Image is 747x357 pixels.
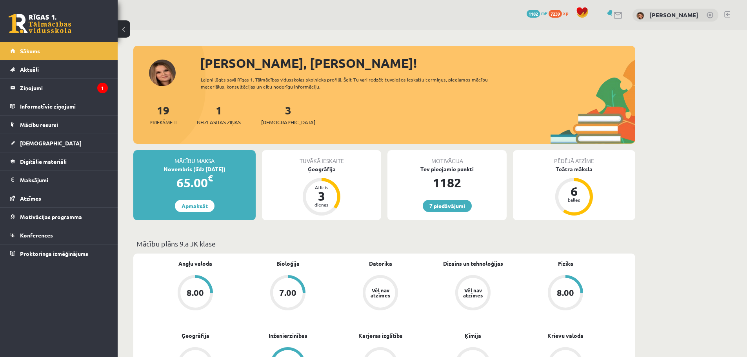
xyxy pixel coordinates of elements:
[20,47,40,54] span: Sākums
[208,172,213,184] span: €
[136,238,632,249] p: Mācību plāns 9.a JK klase
[20,79,108,97] legend: Ziņojumi
[387,173,507,192] div: 1182
[358,332,403,340] a: Karjeras izglītība
[519,275,612,312] a: 8.00
[387,150,507,165] div: Motivācija
[513,165,635,173] div: Teātra māksla
[133,173,256,192] div: 65.00
[549,10,562,18] span: 7239
[20,250,88,257] span: Proktoringa izmēģinājums
[20,140,82,147] span: [DEMOGRAPHIC_DATA]
[261,103,315,126] a: 3[DEMOGRAPHIC_DATA]
[182,332,209,340] a: Ģeogrāfija
[527,10,547,16] a: 1182 mP
[10,189,108,207] a: Atzīmes
[563,10,568,16] span: xp
[427,275,519,312] a: Vēl nav atzīmes
[636,12,644,20] img: Kendija Anete Kraukle
[462,288,484,298] div: Vēl nav atzīmes
[310,202,333,207] div: dienas
[649,11,698,19] a: [PERSON_NAME]
[20,66,39,73] span: Aktuāli
[10,116,108,134] a: Mācību resursi
[9,14,71,33] a: Rīgas 1. Tālmācības vidusskola
[423,200,472,212] a: 7 piedāvājumi
[20,121,58,128] span: Mācību resursi
[20,213,82,220] span: Motivācijas programma
[175,200,214,212] a: Apmaksāt
[557,288,574,297] div: 8.00
[149,103,176,126] a: 19Priekšmeti
[197,103,241,126] a: 1Neizlasītās ziņas
[310,190,333,202] div: 3
[443,259,503,268] a: Dizains un tehnoloģijas
[262,165,381,173] div: Ģeogrāfija
[10,134,108,152] a: [DEMOGRAPHIC_DATA]
[547,332,583,340] a: Krievu valoda
[10,152,108,170] a: Digitālie materiāli
[187,288,204,297] div: 8.00
[20,171,108,189] legend: Maksājumi
[387,165,507,173] div: Tev pieejamie punkti
[133,165,256,173] div: Novembris (līdz [DATE])
[10,171,108,189] a: Maksājumi
[541,10,547,16] span: mP
[262,165,381,217] a: Ģeogrāfija Atlicis 3 dienas
[310,185,333,190] div: Atlicis
[527,10,540,18] span: 1182
[513,165,635,217] a: Teātra māksla 6 balles
[369,259,392,268] a: Datorika
[149,118,176,126] span: Priekšmeti
[10,208,108,226] a: Motivācijas programma
[10,97,108,115] a: Informatīvie ziņojumi
[97,83,108,93] i: 1
[369,288,391,298] div: Vēl nav atzīmes
[197,118,241,126] span: Neizlasītās ziņas
[20,97,108,115] legend: Informatīvie ziņojumi
[558,259,573,268] a: Fizika
[465,332,481,340] a: Ķīmija
[10,42,108,60] a: Sākums
[20,195,41,202] span: Atzīmes
[562,198,586,202] div: balles
[201,76,502,90] div: Laipni lūgts savā Rīgas 1. Tālmācības vidusskolas skolnieka profilā. Šeit Tu vari redzēt tuvojošo...
[20,232,53,239] span: Konferences
[269,332,307,340] a: Inženierzinības
[549,10,572,16] a: 7239 xp
[334,275,427,312] a: Vēl nav atzīmes
[279,288,296,297] div: 7.00
[10,245,108,263] a: Proktoringa izmēģinājums
[20,158,67,165] span: Digitālie materiāli
[242,275,334,312] a: 7.00
[276,259,300,268] a: Bioloģija
[10,79,108,97] a: Ziņojumi1
[133,150,256,165] div: Mācību maksa
[513,150,635,165] div: Pēdējā atzīme
[178,259,212,268] a: Angļu valoda
[262,150,381,165] div: Tuvākā ieskaite
[562,185,586,198] div: 6
[261,118,315,126] span: [DEMOGRAPHIC_DATA]
[200,54,635,72] div: [PERSON_NAME], [PERSON_NAME]!
[10,226,108,244] a: Konferences
[10,60,108,78] a: Aktuāli
[149,275,242,312] a: 8.00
